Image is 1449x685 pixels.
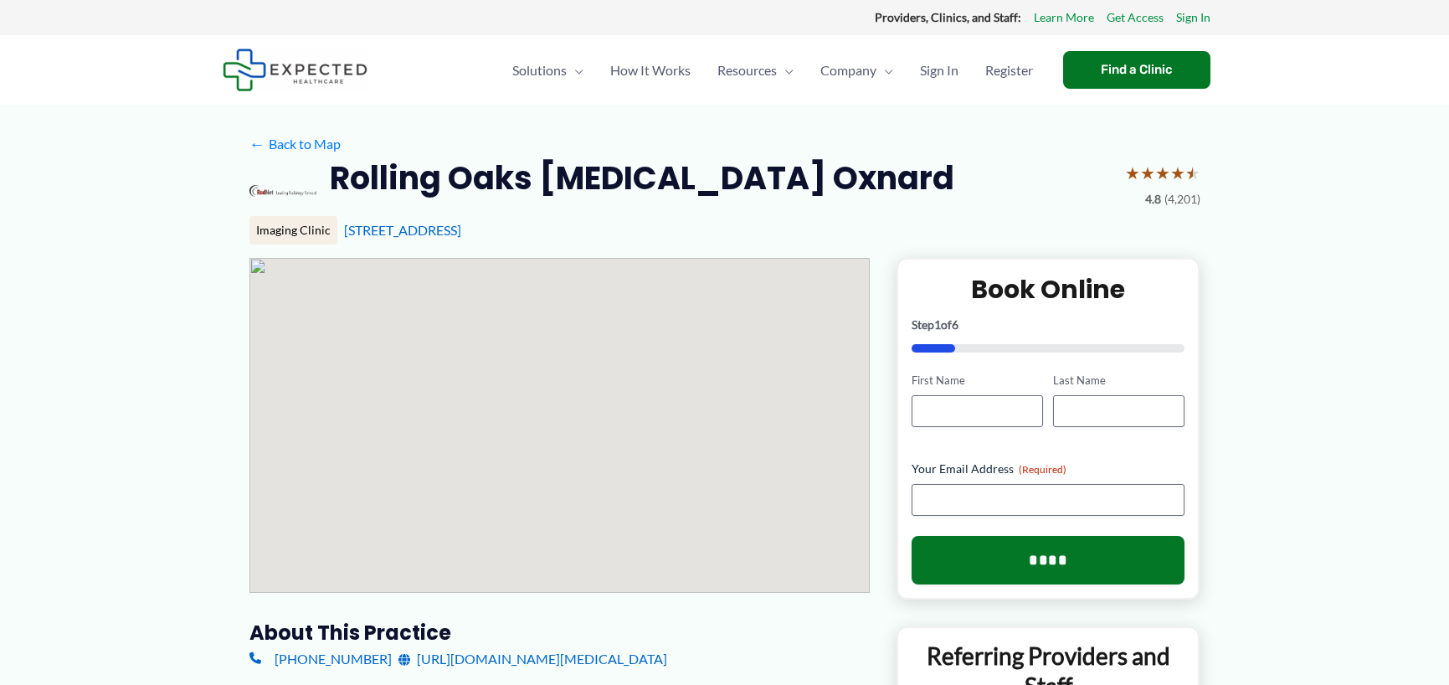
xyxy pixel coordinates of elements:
[249,216,337,245] div: Imaging Clinic
[1170,157,1185,188] span: ★
[1145,188,1161,210] span: 4.8
[820,41,876,100] span: Company
[610,41,691,100] span: How It Works
[1164,188,1200,210] span: (4,201)
[1125,157,1140,188] span: ★
[249,620,870,646] h3: About this practice
[704,41,807,100] a: ResourcesMenu Toggle
[912,319,1185,331] p: Step of
[1176,7,1210,28] a: Sign In
[1140,157,1155,188] span: ★
[875,10,1021,24] strong: Providers, Clinics, and Staff:
[777,41,794,100] span: Menu Toggle
[1019,463,1066,476] span: (Required)
[807,41,907,100] a: CompanyMenu Toggle
[249,131,341,157] a: ←Back to Map
[985,41,1033,100] span: Register
[1053,373,1184,389] label: Last Name
[249,136,265,152] span: ←
[912,461,1185,477] label: Your Email Address
[934,317,941,332] span: 1
[223,49,367,91] img: Expected Healthcare Logo - side, dark font, small
[512,41,567,100] span: Solutions
[1185,157,1200,188] span: ★
[952,317,958,332] span: 6
[249,646,392,672] a: [PHONE_NUMBER]
[907,41,972,100] a: Sign In
[499,41,1046,100] nav: Primary Site Navigation
[912,273,1185,306] h2: Book Online
[1155,157,1170,188] span: ★
[567,41,583,100] span: Menu Toggle
[1107,7,1164,28] a: Get Access
[330,157,954,198] h2: Rolling Oaks [MEDICAL_DATA] Oxnard
[912,373,1043,389] label: First Name
[920,41,958,100] span: Sign In
[499,41,597,100] a: SolutionsMenu Toggle
[876,41,893,100] span: Menu Toggle
[717,41,777,100] span: Resources
[597,41,704,100] a: How It Works
[1034,7,1094,28] a: Learn More
[972,41,1046,100] a: Register
[398,646,667,672] a: [URL][DOMAIN_NAME][MEDICAL_DATA]
[1063,51,1210,89] a: Find a Clinic
[344,222,461,238] a: [STREET_ADDRESS]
